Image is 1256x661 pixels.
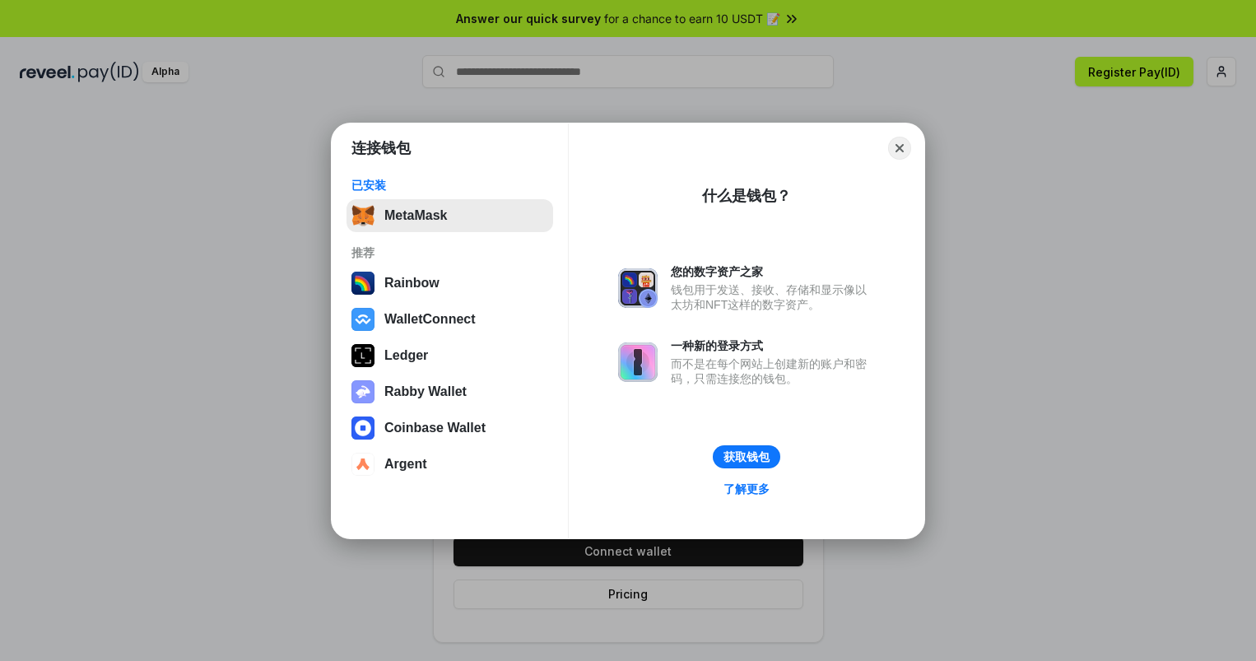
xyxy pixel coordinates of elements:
div: 而不是在每个网站上创建新的账户和密码，只需连接您的钱包。 [671,356,875,386]
img: svg+xml,%3Csvg%20xmlns%3D%22http%3A%2F%2Fwww.w3.org%2F2000%2Fsvg%22%20fill%3D%22none%22%20viewBox... [618,268,658,308]
div: 一种新的登录方式 [671,338,875,353]
button: Coinbase Wallet [347,412,553,445]
button: Ledger [347,339,553,372]
img: svg+xml,%3Csvg%20width%3D%2228%22%20height%3D%2228%22%20viewBox%3D%220%200%2028%2028%22%20fill%3D... [351,417,374,440]
div: Argent [384,457,427,472]
img: svg+xml,%3Csvg%20xmlns%3D%22http%3A%2F%2Fwww.w3.org%2F2000%2Fsvg%22%20fill%3D%22none%22%20viewBox... [618,342,658,382]
img: svg+xml,%3Csvg%20width%3D%22120%22%20height%3D%22120%22%20viewBox%3D%220%200%20120%20120%22%20fil... [351,272,374,295]
img: svg+xml,%3Csvg%20xmlns%3D%22http%3A%2F%2Fwww.w3.org%2F2000%2Fsvg%22%20fill%3D%22none%22%20viewBox... [351,380,374,403]
button: WalletConnect [347,303,553,336]
button: Argent [347,448,553,481]
h1: 连接钱包 [351,138,411,158]
div: 钱包用于发送、接收、存储和显示像以太坊和NFT这样的数字资产。 [671,282,875,312]
div: 什么是钱包？ [702,186,791,206]
div: 推荐 [351,245,548,260]
div: Rabby Wallet [384,384,467,399]
button: Rabby Wallet [347,375,553,408]
div: 您的数字资产之家 [671,264,875,279]
div: Coinbase Wallet [384,421,486,435]
img: svg+xml,%3Csvg%20fill%3D%22none%22%20height%3D%2233%22%20viewBox%3D%220%200%2035%2033%22%20width%... [351,204,374,227]
img: svg+xml,%3Csvg%20width%3D%2228%22%20height%3D%2228%22%20viewBox%3D%220%200%2028%2028%22%20fill%3D... [351,308,374,331]
img: svg+xml,%3Csvg%20xmlns%3D%22http%3A%2F%2Fwww.w3.org%2F2000%2Fsvg%22%20width%3D%2228%22%20height%3... [351,344,374,367]
div: Ledger [384,348,428,363]
div: MetaMask [384,208,447,223]
div: WalletConnect [384,312,476,327]
div: 了解更多 [723,482,770,496]
div: 获取钱包 [723,449,770,464]
button: Close [888,137,911,160]
a: 了解更多 [714,478,779,500]
img: svg+xml,%3Csvg%20width%3D%2228%22%20height%3D%2228%22%20viewBox%3D%220%200%2028%2028%22%20fill%3D... [351,453,374,476]
button: MetaMask [347,199,553,232]
div: 已安装 [351,178,548,193]
button: Rainbow [347,267,553,300]
div: Rainbow [384,276,440,291]
button: 获取钱包 [713,445,780,468]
